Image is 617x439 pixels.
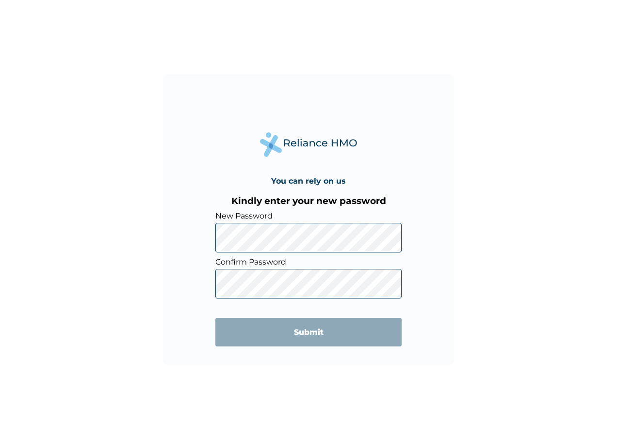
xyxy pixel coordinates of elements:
h4: You can rely on us [271,176,346,186]
input: Submit [215,318,402,346]
label: Confirm Password [215,257,402,267]
label: New Password [215,211,402,220]
h3: Kindly enter your new password [215,195,402,206]
img: Reliance Health's Logo [260,132,357,157]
